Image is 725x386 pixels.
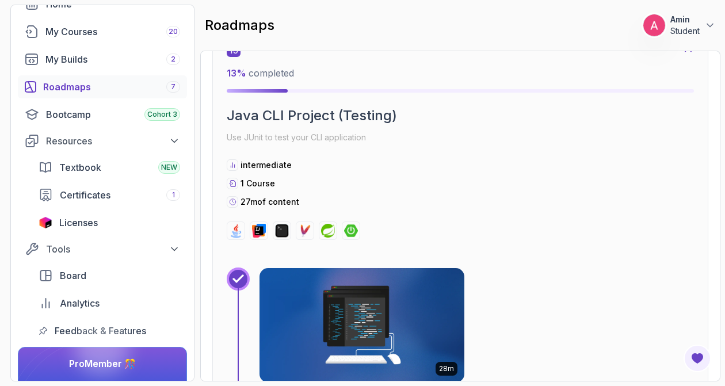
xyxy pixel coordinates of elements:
[32,156,187,179] a: textbook
[59,216,98,230] span: Licenses
[670,14,700,25] p: Amin
[321,224,335,238] img: spring logo
[171,82,175,91] span: 7
[227,106,694,125] h2: Java CLI Project (Testing)
[684,345,711,372] button: Open Feedback Button
[161,163,177,172] span: NEW
[227,129,694,146] p: Use JUnit to test your CLI application
[252,224,266,238] img: intellij logo
[32,184,187,207] a: certificates
[260,268,464,383] img: Java CLI Build card
[46,134,180,148] div: Resources
[60,188,110,202] span: Certificates
[43,80,180,94] div: Roadmaps
[171,55,175,64] span: 2
[172,190,175,200] span: 1
[32,211,187,234] a: licenses
[46,108,180,121] div: Bootcamp
[18,48,187,71] a: builds
[229,224,243,238] img: java logo
[32,264,187,287] a: board
[45,52,180,66] div: My Builds
[275,224,289,238] img: terminal logo
[18,131,187,151] button: Resources
[45,25,180,39] div: My Courses
[39,217,52,228] img: jetbrains icon
[439,364,454,373] p: 28m
[241,178,275,188] span: 1 Course
[169,27,178,36] span: 20
[18,20,187,43] a: courses
[241,159,292,171] p: intermediate
[32,292,187,315] a: analytics
[227,67,246,79] span: 13 %
[643,14,716,37] button: user profile imageAminStudent
[46,242,180,256] div: Tools
[670,25,700,37] p: Student
[18,103,187,126] a: bootcamp
[227,67,294,79] span: completed
[18,75,187,98] a: roadmaps
[241,196,299,208] p: 27m of content
[18,239,187,259] button: Tools
[205,16,274,35] h2: roadmaps
[344,224,358,238] img: spring-boot logo
[60,269,86,282] span: Board
[147,110,177,119] span: Cohort 3
[298,224,312,238] img: maven logo
[60,296,100,310] span: Analytics
[32,319,187,342] a: feedback
[55,324,146,338] span: Feedback & Features
[643,14,665,36] img: user profile image
[59,160,101,174] span: Textbook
